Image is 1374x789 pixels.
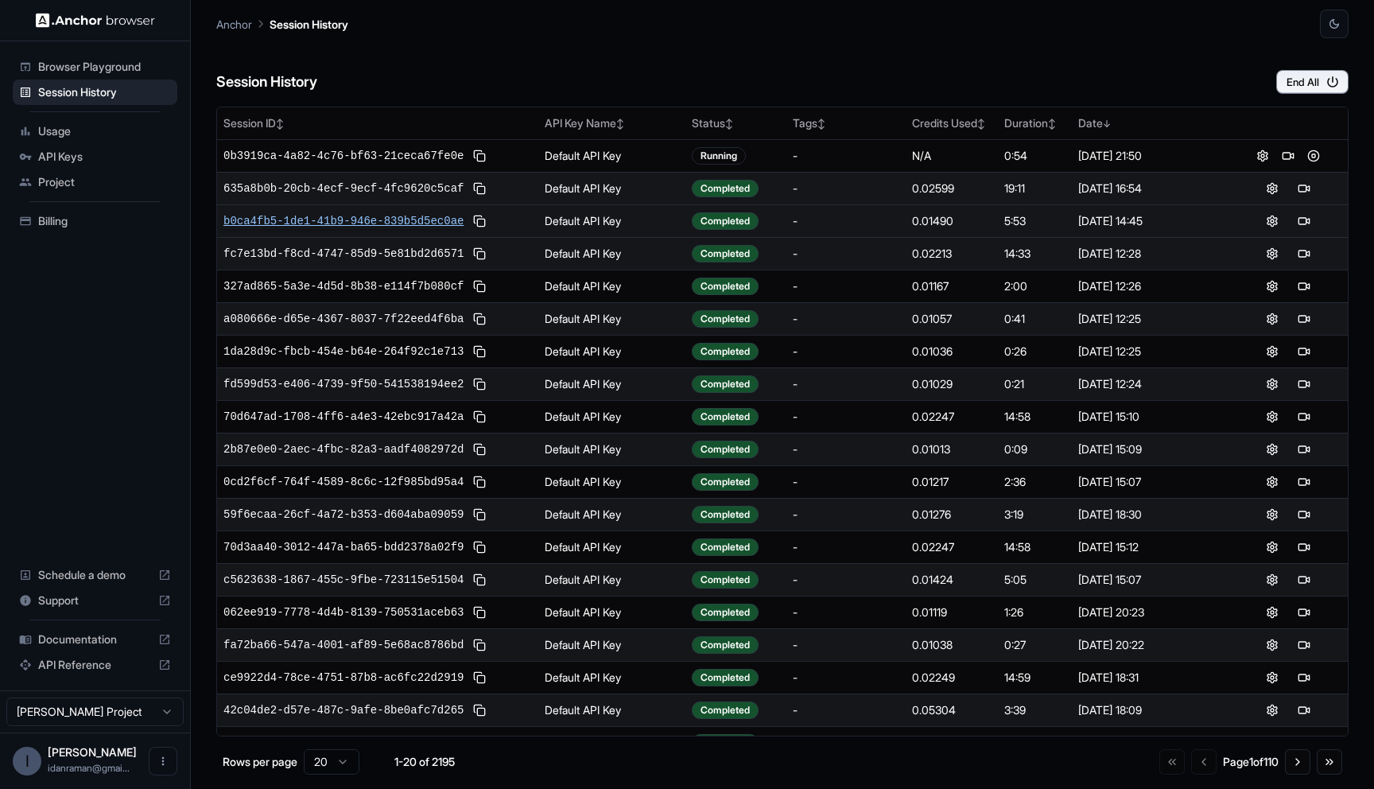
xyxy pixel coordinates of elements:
[912,441,992,457] div: 0.01013
[1004,441,1066,457] div: 0:09
[1078,278,1221,294] div: [DATE] 12:26
[1004,474,1066,490] div: 2:36
[912,670,992,686] div: 0.02249
[1078,148,1221,164] div: [DATE] 21:50
[616,118,624,130] span: ↕
[1078,572,1221,588] div: [DATE] 15:07
[793,441,899,457] div: -
[1004,181,1066,196] div: 19:11
[13,562,177,588] div: Schedule a demo
[912,637,992,653] div: 0.01038
[538,628,685,661] td: Default API Key
[223,474,464,490] span: 0cd2f6cf-764f-4589-8c6c-12f985bd95a4
[1078,441,1221,457] div: [DATE] 15:09
[223,637,464,653] span: fa72ba66-547a-4001-af89-5e68ac8786bd
[793,539,899,555] div: -
[1004,344,1066,360] div: 0:26
[223,311,464,327] span: a080666e-d65e-4367-8037-7f22eed4f6ba
[692,669,759,686] div: Completed
[912,702,992,718] div: 0.05304
[538,400,685,433] td: Default API Key
[725,118,733,130] span: ↕
[793,181,899,196] div: -
[977,118,985,130] span: ↕
[223,539,464,555] span: 70d3aa40-3012-447a-ba65-bdd2378a02f9
[538,139,685,172] td: Default API Key
[692,604,759,621] div: Completed
[1004,278,1066,294] div: 2:00
[1004,637,1066,653] div: 0:27
[538,270,685,302] td: Default API Key
[48,745,137,759] span: Idan Raman
[692,734,759,752] div: Completed
[1004,115,1066,131] div: Duration
[793,409,899,425] div: -
[692,245,759,262] div: Completed
[692,375,759,393] div: Completed
[538,726,685,759] td: Default API Key
[1078,376,1221,392] div: [DATE] 12:24
[692,278,759,295] div: Completed
[912,311,992,327] div: 0.01057
[38,632,152,647] span: Documentation
[912,344,992,360] div: 0.01036
[1004,702,1066,718] div: 3:39
[38,567,152,583] span: Schedule a demo
[817,118,825,130] span: ↕
[1078,539,1221,555] div: [DATE] 15:12
[216,15,348,33] nav: breadcrumb
[1004,213,1066,229] div: 5:53
[1004,507,1066,523] div: 3:19
[793,148,899,164] div: -
[36,13,155,28] img: Anchor Logo
[1103,118,1111,130] span: ↓
[38,84,171,100] span: Session History
[13,588,177,613] div: Support
[1004,376,1066,392] div: 0:21
[38,657,152,673] span: API Reference
[1078,311,1221,327] div: [DATE] 12:25
[538,498,685,531] td: Default API Key
[216,16,252,33] p: Anchor
[1078,474,1221,490] div: [DATE] 15:07
[692,147,746,165] div: Running
[692,571,759,589] div: Completed
[13,119,177,144] div: Usage
[223,441,464,457] span: 2b87e0e0-2aec-4fbc-82a3-aadf4082972d
[793,115,899,131] div: Tags
[216,71,317,94] h6: Session History
[13,652,177,678] div: API Reference
[538,335,685,367] td: Default API Key
[38,123,171,139] span: Usage
[1004,246,1066,262] div: 14:33
[538,237,685,270] td: Default API Key
[1078,344,1221,360] div: [DATE] 12:25
[1078,115,1221,131] div: Date
[692,473,759,491] div: Completed
[538,694,685,726] td: Default API Key
[793,572,899,588] div: -
[538,433,685,465] td: Default API Key
[276,118,284,130] span: ↕
[793,474,899,490] div: -
[38,59,171,75] span: Browser Playground
[1078,735,1221,751] div: [DATE] 15:47
[1048,118,1056,130] span: ↕
[48,762,130,774] span: idanraman@gmail.com
[912,409,992,425] div: 0.02247
[1078,604,1221,620] div: [DATE] 20:23
[223,670,464,686] span: ce9922d4-78ce-4751-87b8-ac6fc22d2919
[912,572,992,588] div: 0.01424
[793,604,899,620] div: -
[692,506,759,523] div: Completed
[13,169,177,195] div: Project
[912,735,992,751] div: 0.07057
[1078,246,1221,262] div: [DATE] 12:28
[692,115,780,131] div: Status
[692,702,759,719] div: Completed
[13,144,177,169] div: API Keys
[270,16,348,33] p: Session History
[223,735,464,751] span: 774ffdcd-3d11-4312-9674-ecfb1490acbe
[912,115,992,131] div: Credits Used
[38,593,152,608] span: Support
